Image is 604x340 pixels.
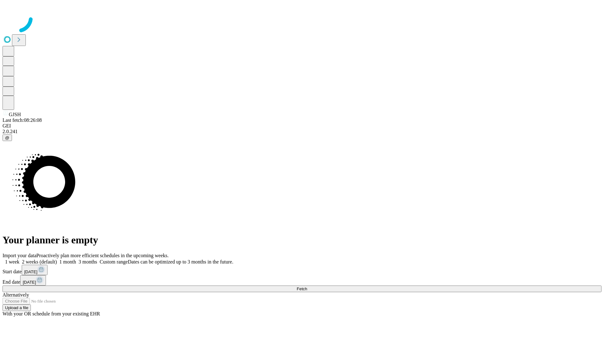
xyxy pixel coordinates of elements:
[3,117,42,123] span: Last fetch: 08:26:08
[3,286,601,292] button: Fetch
[3,134,12,141] button: @
[9,112,21,117] span: GJSH
[3,311,100,316] span: With your OR schedule from your existing EHR
[3,253,36,258] span: Import your data
[3,292,29,297] span: Alternatively
[5,135,9,140] span: @
[24,269,37,274] span: [DATE]
[3,304,31,311] button: Upload a file
[3,265,601,275] div: Start date
[3,129,601,134] div: 2.0.241
[23,280,36,285] span: [DATE]
[3,275,601,286] div: End date
[100,259,128,264] span: Custom range
[22,265,48,275] button: [DATE]
[20,275,46,286] button: [DATE]
[297,286,307,291] span: Fetch
[3,234,601,246] h1: Your planner is empty
[128,259,233,264] span: Dates can be optimized up to 3 months in the future.
[5,259,20,264] span: 1 week
[22,259,57,264] span: 2 weeks (default)
[36,253,169,258] span: Proactively plan more efficient schedules in the upcoming weeks.
[59,259,76,264] span: 1 month
[3,123,601,129] div: GEI
[79,259,97,264] span: 3 months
